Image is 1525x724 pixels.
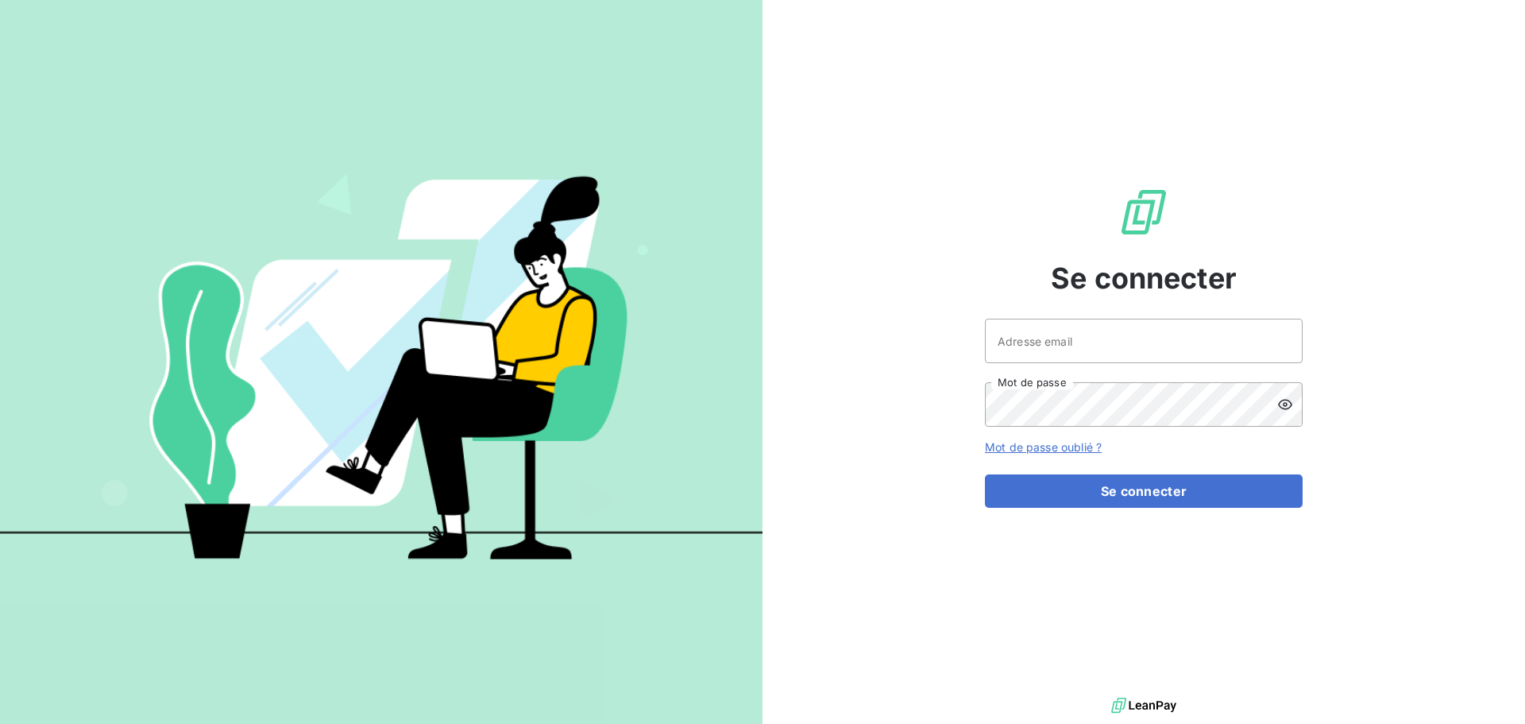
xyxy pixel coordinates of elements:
a: Mot de passe oublié ? [985,440,1102,454]
img: logo [1111,694,1176,718]
button: Se connecter [985,474,1303,508]
input: placeholder [985,319,1303,363]
img: Logo LeanPay [1118,187,1169,238]
span: Se connecter [1051,257,1237,300]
